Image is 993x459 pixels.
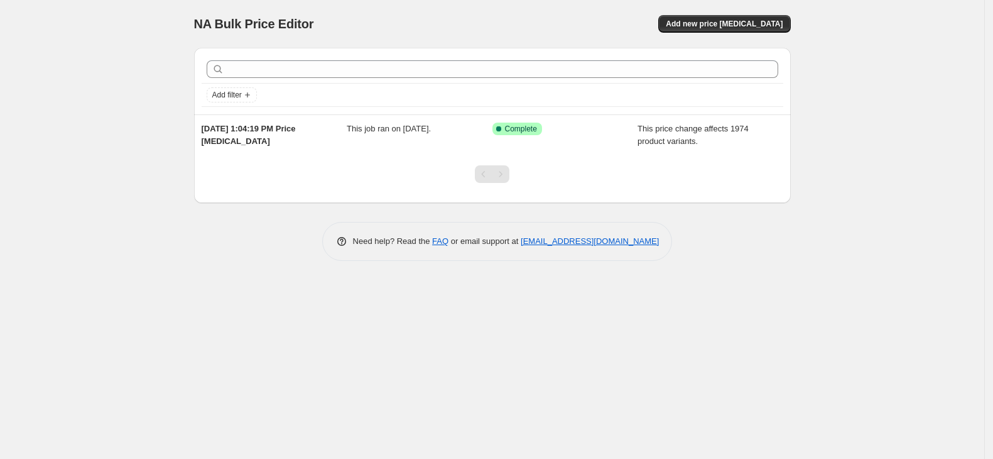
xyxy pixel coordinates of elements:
a: [EMAIL_ADDRESS][DOMAIN_NAME] [521,236,659,246]
span: NA Bulk Price Editor [194,17,314,31]
nav: Pagination [475,165,509,183]
span: This job ran on [DATE]. [347,124,431,133]
span: Add filter [212,90,242,100]
button: Add new price [MEDICAL_DATA] [658,15,790,33]
span: or email support at [448,236,521,246]
span: Add new price [MEDICAL_DATA] [666,19,783,29]
span: Complete [505,124,537,134]
span: [DATE] 1:04:19 PM Price [MEDICAL_DATA] [202,124,296,146]
button: Add filter [207,87,257,102]
span: This price change affects 1974 product variants. [638,124,749,146]
span: Need help? Read the [353,236,433,246]
a: FAQ [432,236,448,246]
